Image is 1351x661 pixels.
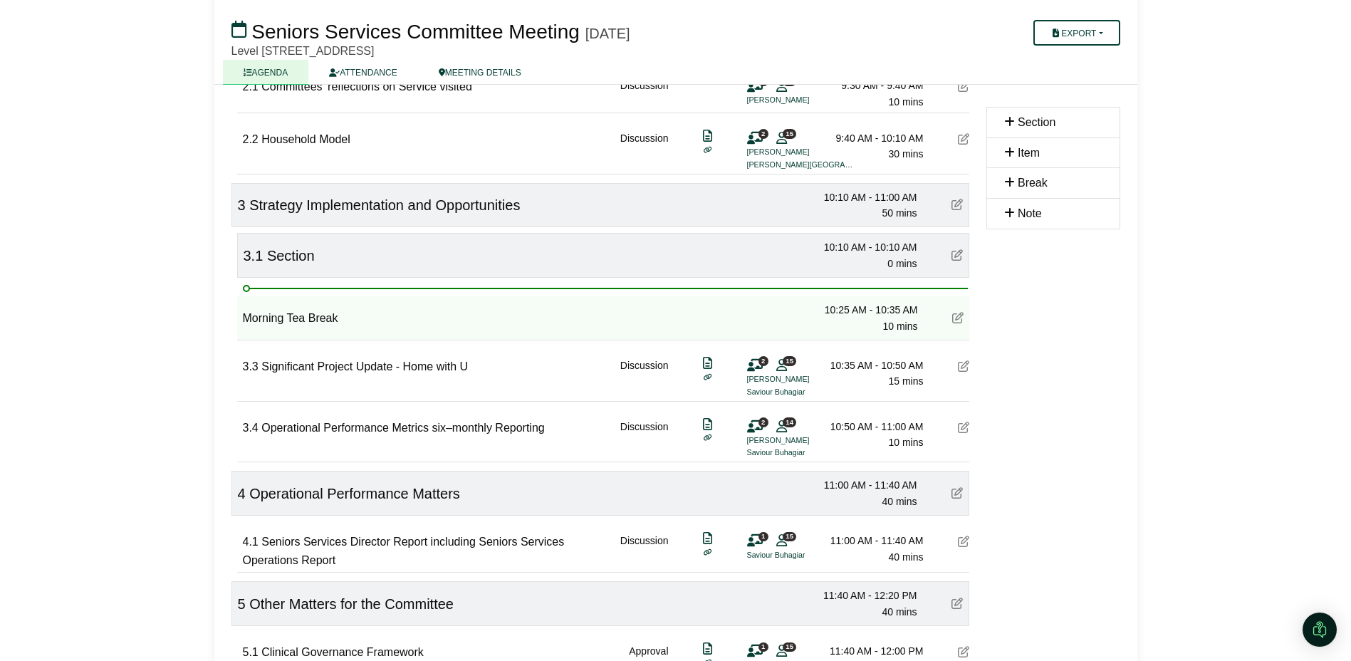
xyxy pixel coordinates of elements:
a: MEETING DETAILS [418,60,542,85]
span: 15 [783,532,796,541]
span: Note [1018,207,1042,219]
div: 9:40 AM - 10:10 AM [824,130,924,146]
div: Open Intercom Messenger [1303,613,1337,647]
span: 3.4 [243,422,259,434]
button: Export [1033,20,1120,46]
span: 15 [783,642,796,652]
span: Level [STREET_ADDRESS] [231,45,375,57]
span: 1 [758,642,768,652]
span: Item [1018,147,1040,159]
div: 10:10 AM - 11:00 AM [818,189,917,205]
div: 10:35 AM - 10:50 AM [824,358,924,373]
span: 2 [758,417,768,427]
li: Saviour Buhagiar [747,549,854,561]
span: 30 mins [888,148,923,160]
div: Discussion [620,358,669,398]
li: [PERSON_NAME][GEOGRAPHIC_DATA] [747,159,854,171]
div: [DATE] [585,25,630,42]
span: 40 mins [888,551,923,563]
span: Significant Project Update - Home with U [261,360,468,373]
span: Seniors Services Committee Meeting [251,21,580,43]
div: Discussion [620,78,669,110]
span: Section [267,248,315,264]
span: 50 mins [882,207,917,219]
span: 4.1 [243,536,259,548]
div: 10:10 AM - 10:10 AM [818,239,917,255]
div: 11:00 AM - 11:40 AM [824,533,924,548]
span: Other Matters for the Committee [249,596,454,612]
li: [PERSON_NAME] [747,94,854,106]
span: Strategy Implementation and Opportunities [249,197,520,213]
span: Household Model [261,133,350,145]
span: Seniors Services Director Report including Seniors Services Operations Report [243,536,565,566]
span: 5.1 [243,646,259,658]
span: 10 mins [888,437,923,448]
span: 15 mins [888,375,923,387]
span: 0 mins [887,258,917,269]
span: Morning Tea Break [243,312,338,324]
li: [PERSON_NAME] [747,373,854,385]
span: 3.3 [243,360,259,373]
span: 10 mins [882,321,917,332]
div: Discussion [620,130,669,171]
li: Saviour Buhagiar [747,386,854,398]
span: 2.2 [243,133,259,145]
span: 3 [238,197,246,213]
span: 10 mins [888,96,923,108]
div: 10:25 AM - 10:35 AM [818,302,918,318]
div: 9:30 AM - 9:40 AM [824,78,924,93]
span: Operational Performance Metrics six–monthly Reporting [261,422,545,434]
span: 15 [783,356,796,365]
div: Discussion [620,419,669,459]
div: 10:50 AM - 11:00 AM [824,419,924,434]
span: 2 [758,356,768,365]
a: AGENDA [223,60,309,85]
span: 3.1 [244,248,264,264]
span: 2 [758,129,768,138]
a: ATTENDANCE [308,60,417,85]
li: Saviour Buhagiar [747,447,854,459]
span: 2.1 [243,80,259,93]
span: 14 [783,417,796,427]
div: 11:00 AM - 11:40 AM [818,477,917,493]
span: Clinical Governance Framework [261,646,424,658]
span: Operational Performance Matters [249,486,460,501]
span: 4 [238,486,246,501]
span: 1 [758,532,768,541]
span: 15 [783,129,796,138]
li: [PERSON_NAME] [747,146,854,158]
span: Break [1018,177,1048,189]
div: 11:40 AM - 12:00 PM [824,643,924,659]
div: Discussion [620,533,669,569]
li: [PERSON_NAME] [747,434,854,447]
span: 5 [238,596,246,612]
span: 40 mins [882,606,917,618]
span: Section [1018,116,1055,128]
span: 40 mins [882,496,917,507]
div: 11:40 AM - 12:20 PM [818,588,917,603]
span: Committees' reflections on Service visited [261,80,472,93]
